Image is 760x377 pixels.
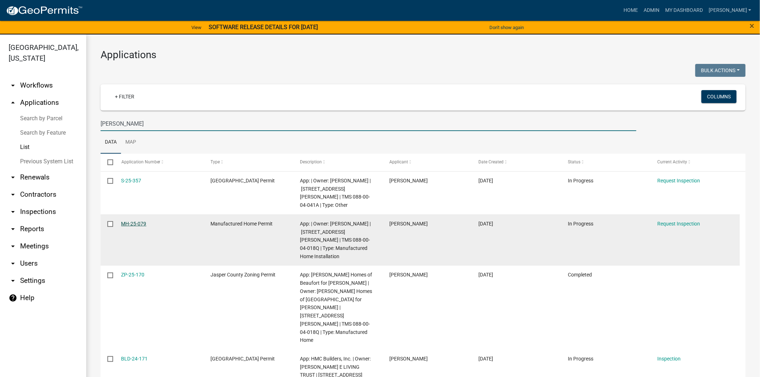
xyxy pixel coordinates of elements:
span: Type [210,159,220,164]
i: arrow_drop_up [9,98,17,107]
input: Search for applications [101,116,636,131]
a: My Dashboard [662,4,706,17]
a: Home [621,4,641,17]
a: Inspection [657,356,681,362]
span: Adam Jones [389,356,428,362]
span: 06/17/2025 [479,221,493,227]
span: Manufactured Home Permit [210,221,273,227]
i: help [9,294,17,302]
span: Application Number [121,159,161,164]
span: Jasper County Building Permit [210,356,275,362]
h3: Applications [101,49,746,61]
a: S-25-357 [121,178,142,183]
span: App: | Owner: RILEY ADRIAN | 529 ROSEMARY RD | TMS 088-00-04-041A | Type: Other [300,178,371,208]
span: Applicant [389,159,408,164]
datatable-header-cell: Application Number [114,154,204,171]
span: App: Clayton Homes of Beaufort for Deron Busby | Owner: Clayton Homes of Beaufort for Deron Busby... [300,272,372,343]
span: In Progress [568,221,594,227]
button: Columns [701,90,737,103]
datatable-header-cell: Current Activity [650,154,740,171]
span: In Progress [568,356,594,362]
i: arrow_drop_down [9,259,17,268]
datatable-header-cell: Applicant [383,154,472,171]
span: 08/29/2025 [479,178,493,183]
i: arrow_drop_down [9,242,17,251]
i: arrow_drop_down [9,173,17,182]
span: Jasper County Zoning Permit [210,272,275,278]
i: arrow_drop_down [9,190,17,199]
a: View [189,22,204,33]
a: [PERSON_NAME] [706,4,754,17]
a: Admin [641,4,662,17]
a: Data [101,131,121,154]
button: Don't show again [487,22,527,33]
span: Chelsea Aschbrenner [389,221,428,227]
span: Date Created [479,159,504,164]
datatable-header-cell: Type [204,154,293,171]
a: Map [121,131,140,154]
span: Current Activity [657,159,687,164]
a: BLD-24-171 [121,356,148,362]
datatable-header-cell: Date Created [472,154,561,171]
span: Ray Hoover [389,178,428,183]
a: Request Inspection [657,221,700,227]
span: 06/17/2025 [479,272,493,278]
datatable-header-cell: Status [561,154,650,171]
i: arrow_drop_down [9,225,17,233]
span: Completed [568,272,592,278]
a: + Filter [109,90,140,103]
span: In Progress [568,178,594,183]
button: Close [750,22,755,30]
span: Chelsea Aschbrenner [389,272,428,278]
datatable-header-cell: Select [101,154,114,171]
span: Jasper County Building Permit [210,178,275,183]
a: Request Inspection [657,178,700,183]
span: 04/23/2024 [479,356,493,362]
a: ZP-25-170 [121,272,145,278]
span: App: | Owner: BUSBY DERON | 677 ROSEMARY RD | TMS 088-00-04-018Q | Type: Manufactured Home Instal... [300,221,371,259]
i: arrow_drop_down [9,276,17,285]
i: arrow_drop_down [9,81,17,90]
a: MH-25-079 [121,221,147,227]
span: Description [300,159,322,164]
span: Status [568,159,581,164]
i: arrow_drop_down [9,208,17,216]
span: × [750,21,755,31]
datatable-header-cell: Description [293,154,383,171]
button: Bulk Actions [695,64,746,77]
strong: SOFTWARE RELEASE DETAILS FOR [DATE] [209,24,318,31]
